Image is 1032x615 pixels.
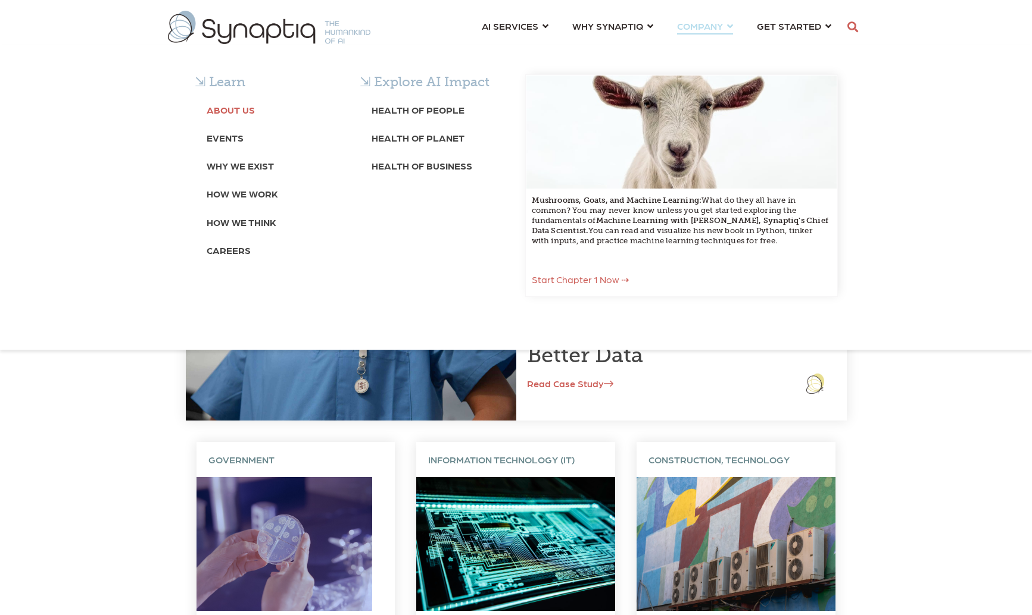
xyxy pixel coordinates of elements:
[482,18,538,34] span: AI SERVICES
[482,15,548,37] a: AI SERVICES
[572,15,653,37] a: WHY SYNAPTIQ
[677,15,733,37] a: COMPANY
[168,11,370,44] img: synaptiq logo-1
[572,18,643,34] span: WHY SYNAPTIQ
[197,442,395,477] div: GOVERNMENT
[637,442,835,477] div: CONSTRUCTION, TECHNOLOGY
[637,477,835,611] img: Air conditioning units with a colorful background
[197,477,372,611] img: Laboratory technician holding a sample
[416,477,615,611] img: Diagram of a computer circuit
[416,442,615,477] div: INFORMATION TECHNOLOGY (IT)
[677,18,723,34] span: COMPANY
[527,378,613,389] a: Read Case Study
[470,6,843,49] nav: menu
[806,374,824,394] img: logo
[757,15,831,37] a: GET STARTED
[757,18,821,34] span: GET STARTED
